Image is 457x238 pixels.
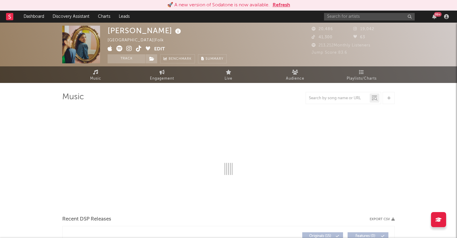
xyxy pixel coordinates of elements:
[306,234,334,238] span: Originals ( 15 )
[312,35,332,39] span: 41,300
[48,11,94,23] a: Discovery Assistant
[108,37,171,44] div: [GEOGRAPHIC_DATA] | Folk
[273,2,290,9] button: Refresh
[262,66,328,83] a: Audience
[108,26,183,36] div: [PERSON_NAME]
[225,75,232,82] span: Live
[167,2,270,9] div: 🚀 A new version of Sodatone is now available.
[312,27,333,31] span: 20,486
[115,11,134,23] a: Leads
[198,54,227,63] button: Summary
[129,66,195,83] a: Engagement
[347,75,377,82] span: Playlists/Charts
[108,54,145,63] button: Track
[160,54,195,63] a: Benchmark
[286,75,304,82] span: Audience
[312,43,371,47] span: 213,212 Monthly Listeners
[94,11,115,23] a: Charts
[169,56,192,63] span: Benchmark
[434,12,442,17] div: 99 +
[150,75,174,82] span: Engagement
[62,216,111,223] span: Recent DSP Releases
[19,11,48,23] a: Dashboard
[352,234,379,238] span: Features ( 0 )
[328,66,395,83] a: Playlists/Charts
[324,13,415,21] input: Search for artists
[195,66,262,83] a: Live
[154,46,165,53] button: Edit
[312,51,347,55] span: Jump Score: 83.6
[90,75,101,82] span: Music
[306,96,370,101] input: Search by song name or URL
[206,57,223,61] span: Summary
[62,66,129,83] a: Music
[353,35,365,39] span: 63
[370,217,395,221] button: Export CSV
[353,27,374,31] span: 19,042
[432,14,436,19] button: 99+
